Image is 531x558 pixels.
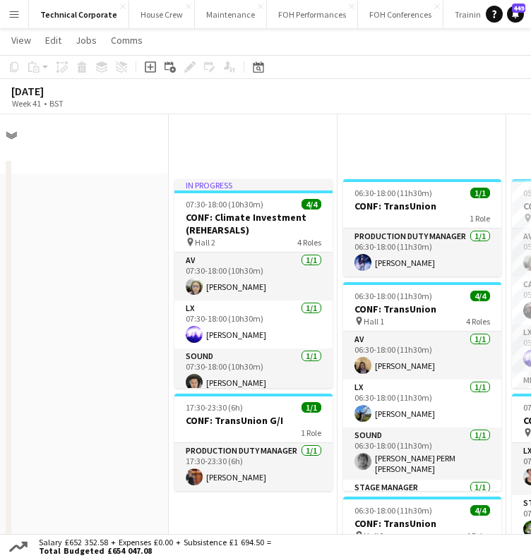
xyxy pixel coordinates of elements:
app-card-role: Production Duty Manager1/106:30-18:00 (11h30m)[PERSON_NAME] [343,229,501,277]
span: 4 Roles [297,237,321,248]
span: Edit [45,34,61,47]
app-card-role: AV1/107:30-18:00 (10h30m)[PERSON_NAME] [174,253,333,301]
button: FOH Conferences [358,1,443,28]
app-job-card: In progress07:30-18:00 (10h30m)4/4CONF: Climate Investment (REHEARSALS) Hall 24 RolesAV1/107:30-1... [174,179,333,388]
span: 1/1 [302,402,321,413]
span: 4/4 [470,291,490,301]
div: Salary £652 352.58 + Expenses £0.00 + Subsistence £1 694.50 = [30,538,274,555]
h3: CONF: TransUnion G/I [174,414,333,427]
app-card-role: AV1/106:30-18:00 (11h30m)[PERSON_NAME] [343,332,501,380]
span: Hall 2 [195,237,215,248]
div: In progress [174,179,333,190]
span: Jobs [76,34,97,47]
a: Edit [40,31,67,49]
a: Jobs [70,31,102,49]
span: 17:30-23:30 (6h) [186,402,243,413]
span: 1 Role [301,427,321,438]
app-card-role: LX1/107:30-18:00 (10h30m)[PERSON_NAME] [174,301,333,348]
app-card-role: Sound1/107:30-18:00 (10h30m)[PERSON_NAME] [174,348,333,396]
app-card-role: Production Duty Manager1/117:30-23:30 (6h)[PERSON_NAME] [174,443,333,491]
app-job-card: 17:30-23:30 (6h)1/1CONF: TransUnion G/I1 RoleProduction Duty Manager1/117:30-23:30 (6h)[PERSON_NAME] [174,394,333,491]
h3: CONF: TransUnion [343,303,501,315]
span: View [11,34,31,47]
button: Training [443,1,497,28]
app-card-role: Sound1/106:30-18:00 (11h30m)[PERSON_NAME] PERM [PERSON_NAME] [343,427,501,480]
button: House Crew [129,1,195,28]
span: 449 [512,4,525,13]
span: Week 41 [8,98,44,109]
h3: CONF: TransUnion [343,517,501,530]
span: 06:30-18:00 (11h30m) [354,291,432,301]
span: 06:30-18:00 (11h30m) [354,188,432,198]
a: 449 [507,6,524,23]
span: 1 Role [470,213,490,224]
span: Comms [111,34,143,47]
span: 4/4 [470,505,490,516]
app-card-role: Stage Manager1/1 [343,480,501,528]
h3: CONF: TransUnion [343,200,501,212]
span: 06:30-18:00 (11h30m) [354,505,432,516]
h3: CONF: Climate Investment (REHEARSALS) [174,211,333,236]
span: 07:30-18:00 (10h30m) [186,199,263,210]
app-job-card: 06:30-18:00 (11h30m)1/1CONF: TransUnion1 RoleProduction Duty Manager1/106:30-18:00 (11h30m)[PERSO... [343,179,501,277]
span: 4/4 [302,199,321,210]
button: FOH Performances [267,1,358,28]
span: Total Budgeted £654 047.08 [39,547,271,555]
a: Comms [105,31,148,49]
div: [DATE] [11,84,96,98]
a: View [6,31,37,49]
span: Hall 1 [364,316,384,327]
span: 1/1 [470,188,490,198]
div: BST [49,98,64,109]
button: Maintenance [195,1,267,28]
app-job-card: 06:30-18:00 (11h30m)4/4CONF: TransUnion Hall 14 RolesAV1/106:30-18:00 (11h30m)[PERSON_NAME]LX1/10... [343,282,501,491]
span: Hall 2 [364,530,384,541]
app-card-role: LX1/106:30-18:00 (11h30m)[PERSON_NAME] [343,380,501,427]
button: Technical Corporate [29,1,129,28]
span: 4 Roles [466,530,490,541]
span: 4 Roles [466,316,490,327]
